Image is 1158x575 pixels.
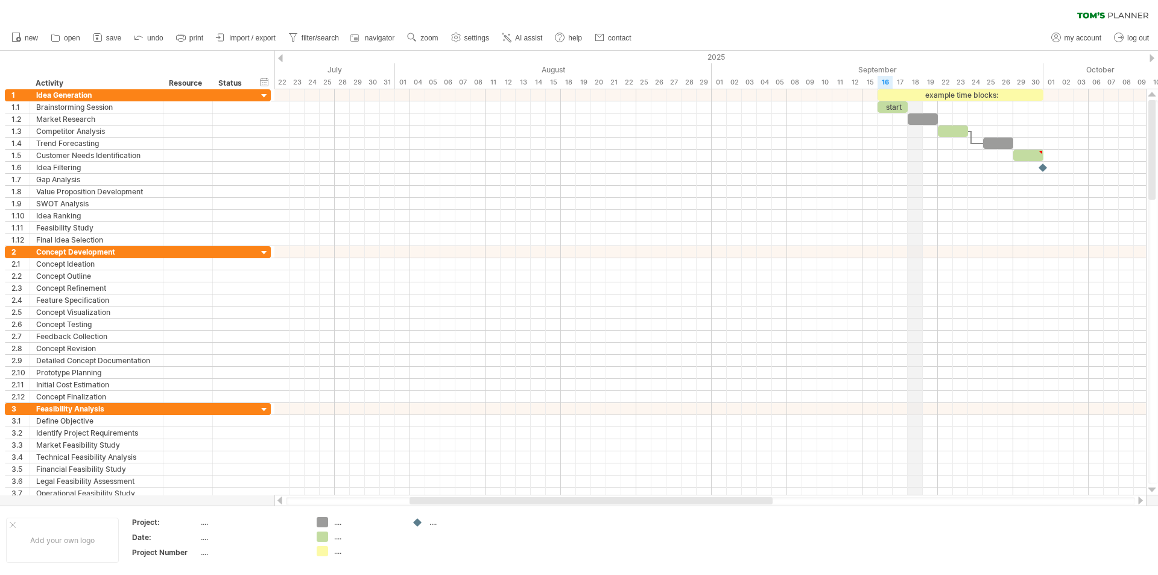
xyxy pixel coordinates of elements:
[11,186,30,197] div: 1.8
[147,34,163,42] span: undo
[36,222,157,233] div: Feasibility Study
[349,30,398,46] a: navigator
[464,34,489,42] span: settings
[36,331,157,342] div: Feedback Collection
[36,125,157,137] div: Competitor Analysis
[11,174,30,185] div: 1.7
[334,517,400,527] div: ....
[11,367,30,378] div: 2.10
[36,162,157,173] div: Idea Filtering
[36,89,157,101] div: Idea Generation
[36,379,157,390] div: Initial Cost Estimation
[36,451,157,463] div: Technical Feasibility Analysis
[11,451,30,463] div: 3.4
[320,76,335,89] div: Friday, 25 July 2025
[36,77,156,89] div: Activity
[11,198,30,209] div: 1.9
[11,427,30,439] div: 3.2
[1065,34,1101,42] span: my account
[546,76,561,89] div: Friday, 15 August 2025
[36,198,157,209] div: SWOT Analysis
[1058,76,1074,89] div: Thursday, 2 October 2025
[651,76,666,89] div: Tuesday, 26 August 2025
[11,391,30,402] div: 2.12
[11,125,30,137] div: 1.3
[106,34,121,42] span: save
[11,439,30,451] div: 3.3
[132,547,198,558] div: Project Number
[893,76,908,89] div: Wednesday, 17 September 2025
[923,76,938,89] div: Friday, 19 September 2025
[712,63,1043,76] div: September 2025
[11,162,30,173] div: 1.6
[11,475,30,487] div: 3.6
[25,34,38,42] span: new
[335,76,350,89] div: Monday, 28 July 2025
[591,76,606,89] div: Wednesday, 20 August 2025
[1028,76,1043,89] div: Tuesday, 30 September 2025
[998,76,1013,89] div: Friday, 26 September 2025
[36,282,157,294] div: Concept Refinement
[274,76,289,89] div: Tuesday, 22 July 2025
[36,391,157,402] div: Concept Finalization
[11,355,30,366] div: 2.9
[515,34,542,42] span: AI assist
[455,76,470,89] div: Thursday, 7 August 2025
[36,174,157,185] div: Gap Analysis
[11,488,30,499] div: 3.7
[568,34,582,42] span: help
[36,307,157,318] div: Concept Visualization
[36,294,157,306] div: Feature Specification
[11,331,30,342] div: 2.7
[712,76,727,89] div: Monday, 1 September 2025
[213,30,279,46] a: import / export
[36,475,157,487] div: Legal Feasibility Assessment
[11,258,30,270] div: 2.1
[516,76,531,89] div: Wednesday, 13 August 2025
[36,210,157,221] div: Idea Ranking
[350,76,365,89] div: Tuesday, 29 July 2025
[11,138,30,149] div: 1.4
[36,270,157,282] div: Concept Outline
[11,113,30,125] div: 1.2
[11,403,30,415] div: 3
[499,30,546,46] a: AI assist
[36,138,157,149] div: Trend Forecasting
[608,34,631,42] span: contact
[334,532,400,542] div: ....
[11,379,30,390] div: 2.11
[334,546,400,556] div: ....
[606,76,621,89] div: Thursday, 21 August 2025
[36,234,157,246] div: Final Idea Selection
[938,76,953,89] div: Monday, 22 September 2025
[636,76,651,89] div: Monday, 25 August 2025
[36,343,157,354] div: Concept Revision
[11,210,30,221] div: 1.10
[36,488,157,499] div: Operational Feasibility Study
[621,76,636,89] div: Friday, 22 August 2025
[1074,76,1089,89] div: Friday, 3 October 2025
[1134,76,1149,89] div: Thursday, 9 October 2025
[11,246,30,258] div: 2
[1119,76,1134,89] div: Wednesday, 8 October 2025
[862,76,878,89] div: Monday, 15 September 2025
[132,532,198,542] div: Date:
[173,30,207,46] a: print
[36,150,157,161] div: Customer Needs Identification
[36,258,157,270] div: Concept Ideation
[908,76,923,89] div: Thursday, 18 September 2025
[772,76,787,89] div: Friday, 5 September 2025
[11,270,30,282] div: 2.2
[404,30,441,46] a: zoom
[36,427,157,439] div: Identify Project Requirements
[365,34,394,42] span: navigator
[1111,30,1153,46] a: log out
[470,76,486,89] div: Friday, 8 August 2025
[486,76,501,89] div: Monday, 11 August 2025
[552,30,586,46] a: help
[201,547,302,558] div: ....
[968,76,983,89] div: Wednesday, 24 September 2025
[189,34,203,42] span: print
[410,76,425,89] div: Monday, 4 August 2025
[576,76,591,89] div: Tuesday, 19 August 2025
